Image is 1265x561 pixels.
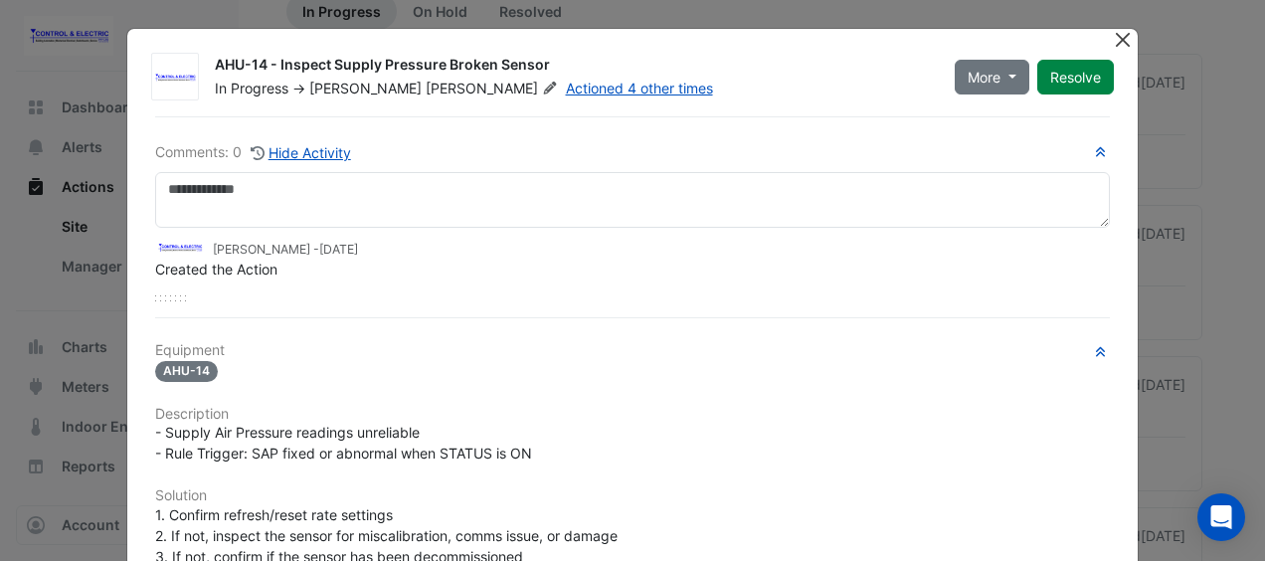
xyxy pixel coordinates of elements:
[213,241,358,259] small: [PERSON_NAME] -
[155,261,277,278] span: Created the Action
[155,424,532,462] span: - Supply Air Pressure readings unreliable - Rule Trigger: SAP fixed or abnormal when STATUS is ON
[319,242,358,257] span: 2025-08-01 14:00:05
[955,60,1029,94] button: More
[292,80,305,96] span: ->
[152,68,198,88] img: Control & Electric
[155,361,218,382] span: AHU-14
[968,67,1000,88] span: More
[426,79,561,98] span: [PERSON_NAME]
[250,141,352,164] button: Hide Activity
[215,80,288,96] span: In Progress
[1197,493,1245,541] div: Open Intercom Messenger
[1113,29,1134,50] button: Close
[1037,60,1114,94] button: Resolve
[566,80,713,96] a: Actioned 4 other times
[309,80,422,96] span: [PERSON_NAME]
[155,342,1110,359] h6: Equipment
[155,406,1110,423] h6: Description
[155,487,1110,504] h6: Solution
[215,55,931,79] div: AHU-14 - Inspect Supply Pressure Broken Sensor
[155,237,205,259] img: Control & Electric
[155,141,352,164] div: Comments: 0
